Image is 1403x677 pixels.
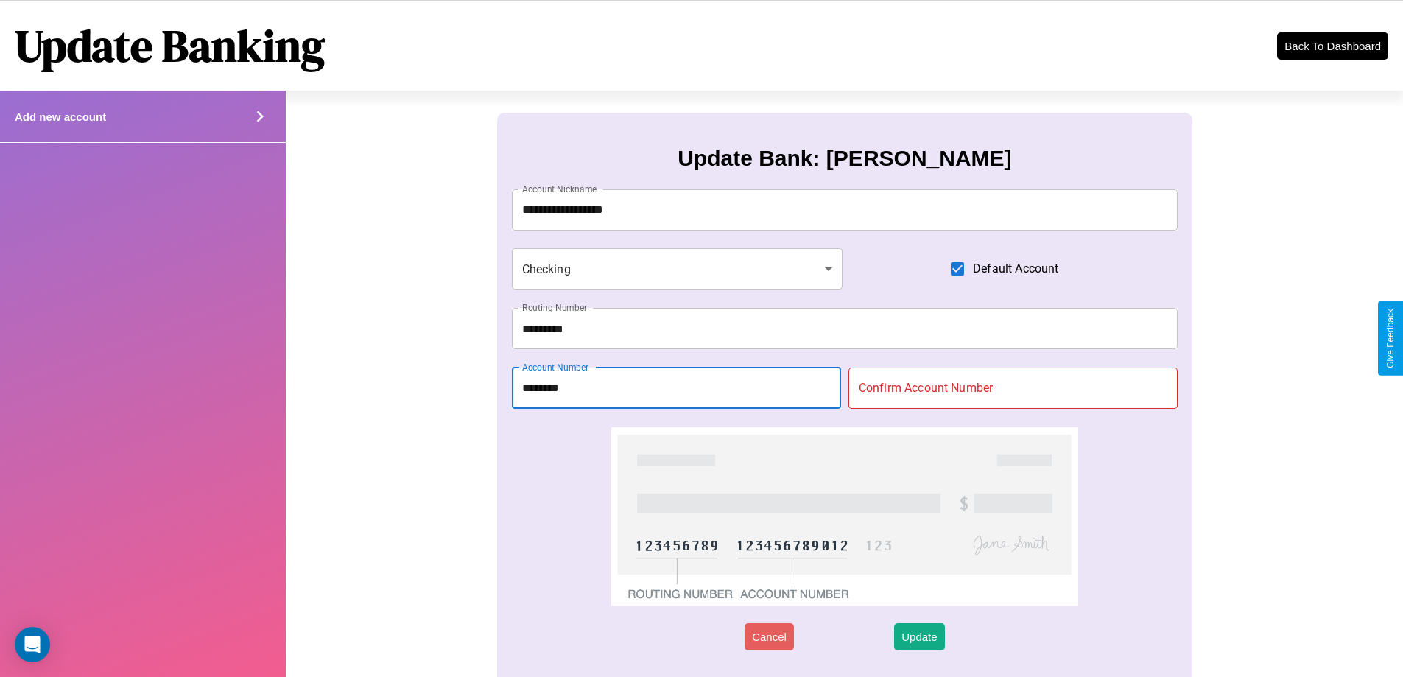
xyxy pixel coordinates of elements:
h3: Update Bank: [PERSON_NAME] [678,146,1011,171]
div: Checking [512,248,843,290]
h4: Add new account [15,111,106,123]
button: Update [894,623,944,650]
label: Account Number [522,361,588,373]
button: Cancel [745,623,794,650]
div: Give Feedback [1385,309,1396,368]
label: Account Nickname [522,183,597,195]
button: Back To Dashboard [1277,32,1388,60]
label: Routing Number [522,301,587,314]
div: Open Intercom Messenger [15,627,50,662]
h1: Update Banking [15,15,325,76]
span: Default Account [973,260,1058,278]
img: check [611,427,1077,606]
